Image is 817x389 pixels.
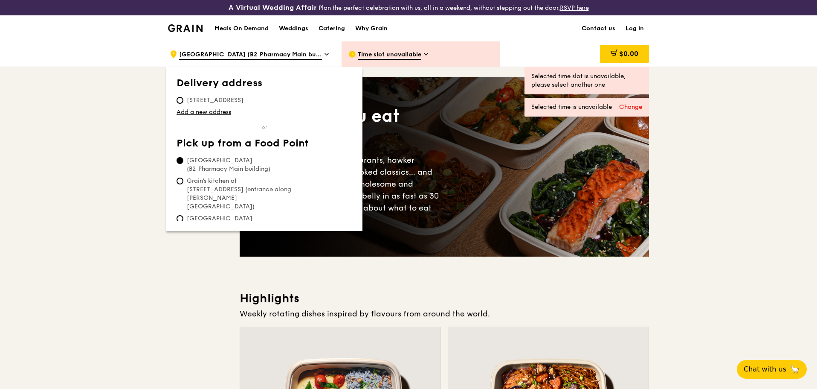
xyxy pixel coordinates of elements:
[531,72,642,89] div: Selected time slot is unavailable, please select another one
[177,137,352,153] th: Pick up from a Food Point
[168,24,203,32] img: Grain
[168,15,203,41] a: GrainGrain
[355,16,388,41] div: Why Grain
[279,16,308,41] div: Weddings
[177,77,352,93] th: Delivery address
[177,108,352,117] a: Add a new address
[619,103,642,111] div: Change
[177,97,183,104] input: [STREET_ADDRESS]
[163,3,654,12] div: Plan the perfect celebration with us, all in a weekend, without stepping out the door.
[350,16,393,41] a: Why Grain
[240,308,649,320] div: Weekly rotating dishes inspired by flavours from around the world.
[177,178,183,184] input: Grain's kitchen at [STREET_ADDRESS] (entrance along [PERSON_NAME][GEOGRAPHIC_DATA])
[358,50,421,60] span: Time slot unavailable
[177,157,183,164] input: [GEOGRAPHIC_DATA] (B2 Pharmacy Main building)
[620,16,649,41] a: Log in
[177,215,183,222] input: [GEOGRAPHIC_DATA] (Level 1 [PERSON_NAME] block drop-off point)
[274,16,313,41] a: Weddings
[619,50,638,58] span: $0.00
[531,103,642,111] div: Selected time is unavailable
[790,364,800,374] span: 🦙
[179,50,322,60] span: [GEOGRAPHIC_DATA] (B2 Pharmacy Main building)
[177,177,304,211] span: Grain's kitchen at [STREET_ADDRESS] (entrance along [PERSON_NAME][GEOGRAPHIC_DATA])
[177,156,304,173] span: [GEOGRAPHIC_DATA] (B2 Pharmacy Main building)
[313,16,350,41] a: Catering
[229,3,317,12] h3: A Virtual Wedding Affair
[177,214,304,240] span: [GEOGRAPHIC_DATA] (Level 1 [PERSON_NAME] block drop-off point)
[240,291,649,306] h3: Highlights
[214,24,269,33] h1: Meals On Demand
[560,4,589,12] a: RSVP here
[577,16,620,41] a: Contact us
[744,364,786,374] span: Chat with us
[177,96,254,105] span: [STREET_ADDRESS]
[319,16,345,41] div: Catering
[737,360,807,379] button: Chat with us🦙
